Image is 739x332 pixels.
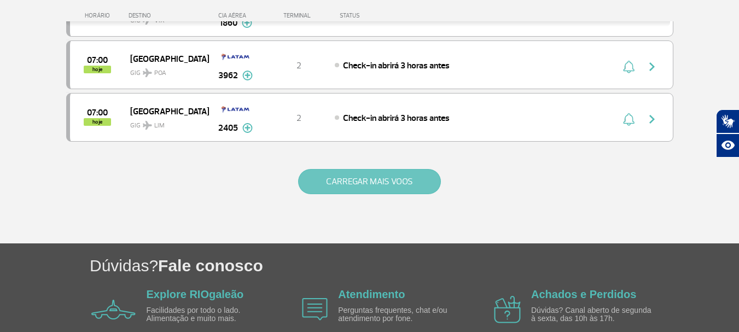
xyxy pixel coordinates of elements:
[645,60,659,73] img: seta-direita-painel-voo.svg
[154,68,166,78] span: POA
[296,113,301,124] span: 2
[158,257,263,275] span: Fale conosco
[143,68,152,77] img: destiny_airplane.svg
[716,109,739,133] button: Abrir tradutor de língua de sinais.
[218,69,238,82] span: 3962
[147,288,244,300] a: Explore RIOgaleão
[87,109,108,117] span: 2025-09-25 07:00:00
[645,113,659,126] img: seta-direita-painel-voo.svg
[218,121,238,135] span: 2405
[298,169,441,194] button: CARREGAR MAIS VOOS
[531,288,636,300] a: Achados e Perdidos
[84,118,111,126] span: hoje
[143,121,152,130] img: destiny_airplane.svg
[494,296,521,323] img: airplane icon
[623,113,635,126] img: sino-painel-voo.svg
[302,298,328,321] img: airplane icon
[343,113,450,124] span: Check-in abrirá 3 horas antes
[242,123,253,133] img: mais-info-painel-voo.svg
[87,56,108,64] span: 2025-09-25 07:00:00
[716,109,739,158] div: Plugin de acessibilidade da Hand Talk.
[147,306,272,323] p: Facilidades por todo o lado. Alimentação e muito mais.
[130,115,200,131] span: GIG
[91,300,136,319] img: airplane icon
[623,60,635,73] img: sino-painel-voo.svg
[343,60,450,71] span: Check-in abrirá 3 horas antes
[69,12,129,19] div: HORÁRIO
[130,62,200,78] span: GIG
[90,254,739,277] h1: Dúvidas?
[84,66,111,73] span: hoje
[129,12,208,19] div: DESTINO
[130,104,200,118] span: [GEOGRAPHIC_DATA]
[338,288,405,300] a: Atendimento
[154,121,165,131] span: LIM
[263,12,334,19] div: TERMINAL
[338,306,464,323] p: Perguntas frequentes, chat e/ou atendimento por fone.
[242,71,253,80] img: mais-info-painel-voo.svg
[208,12,263,19] div: CIA AÉREA
[716,133,739,158] button: Abrir recursos assistivos.
[296,60,301,71] span: 2
[130,51,200,66] span: [GEOGRAPHIC_DATA]
[334,12,423,19] div: STATUS
[531,306,657,323] p: Dúvidas? Canal aberto de segunda à sexta, das 10h às 17h.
